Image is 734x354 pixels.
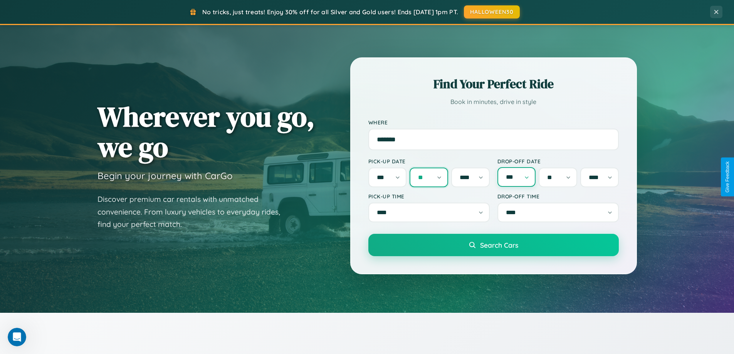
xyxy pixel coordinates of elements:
[368,75,619,92] h2: Find Your Perfect Ride
[725,161,730,193] div: Give Feedback
[368,193,490,200] label: Pick-up Time
[368,119,619,126] label: Where
[202,8,458,16] span: No tricks, just treats! Enjoy 30% off for all Silver and Gold users! Ends [DATE] 1pm PT.
[464,5,520,18] button: HALLOWEEN30
[97,170,233,181] h3: Begin your journey with CarGo
[497,158,619,164] label: Drop-off Date
[480,241,518,249] span: Search Cars
[8,328,26,346] iframe: Intercom live chat
[497,193,619,200] label: Drop-off Time
[97,193,290,231] p: Discover premium car rentals with unmatched convenience. From luxury vehicles to everyday rides, ...
[97,101,315,162] h1: Wherever you go, we go
[368,234,619,256] button: Search Cars
[368,96,619,107] p: Book in minutes, drive in style
[368,158,490,164] label: Pick-up Date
